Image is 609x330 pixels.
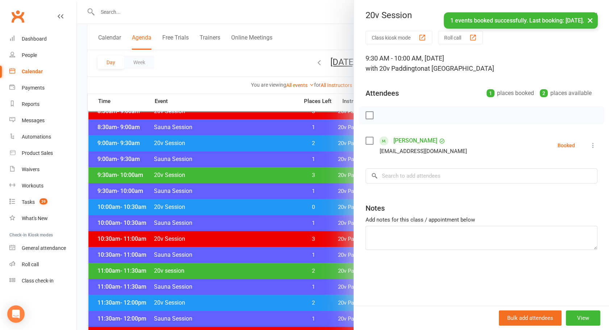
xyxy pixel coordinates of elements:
a: [PERSON_NAME] [393,135,437,147]
div: Waivers [22,166,39,172]
a: Messages [9,112,76,129]
div: 20v Session [354,10,609,20]
a: Roll call [9,256,76,273]
div: Class check-in [22,278,54,284]
span: with 20v Paddington [366,65,424,72]
div: Product Sales [22,150,53,156]
div: Roll call [22,261,39,267]
div: 1 events booked successfully. Last booking: [DATE]. [444,12,598,29]
div: 9:30 AM - 10:00 AM, [DATE] [366,53,597,74]
div: People [22,52,37,58]
a: General attendance kiosk mode [9,240,76,256]
div: Calendar [22,69,43,74]
div: Payments [22,85,45,91]
button: Bulk add attendees [499,310,562,326]
a: Reports [9,96,76,112]
a: Waivers [9,161,76,178]
a: Clubworx [9,7,27,25]
a: Workouts [9,178,76,194]
div: Dashboard [22,36,47,42]
a: Class kiosk mode [9,273,76,289]
span: at [GEOGRAPHIC_DATA] [424,65,494,72]
div: Booked [558,143,575,148]
a: Tasks 39 [9,194,76,210]
a: Payments [9,80,76,96]
div: Tasks [22,199,35,205]
div: places booked [487,88,534,98]
div: 1 [487,89,495,97]
div: Reports [22,101,39,107]
div: Workouts [22,183,43,189]
span: 39 [39,198,47,205]
button: View [566,310,600,326]
button: Roll call [438,31,483,44]
a: What's New [9,210,76,227]
div: Messages [22,117,45,123]
button: Class kiosk mode [366,31,432,44]
div: Open Intercom Messenger [7,305,25,323]
a: People [9,47,76,63]
button: × [584,12,597,28]
div: [EMAIL_ADDRESS][DOMAIN_NAME] [380,147,467,156]
div: What's New [22,215,48,221]
a: Product Sales [9,145,76,161]
div: places available [540,88,592,98]
div: Notes [366,203,385,213]
div: Attendees [366,88,399,98]
div: General attendance [22,245,66,251]
div: 2 [540,89,548,97]
a: Dashboard [9,31,76,47]
a: Calendar [9,63,76,80]
input: Search to add attendees [366,168,597,183]
a: Automations [9,129,76,145]
div: Automations [22,134,51,140]
div: Add notes for this class / appointment below [366,215,597,224]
